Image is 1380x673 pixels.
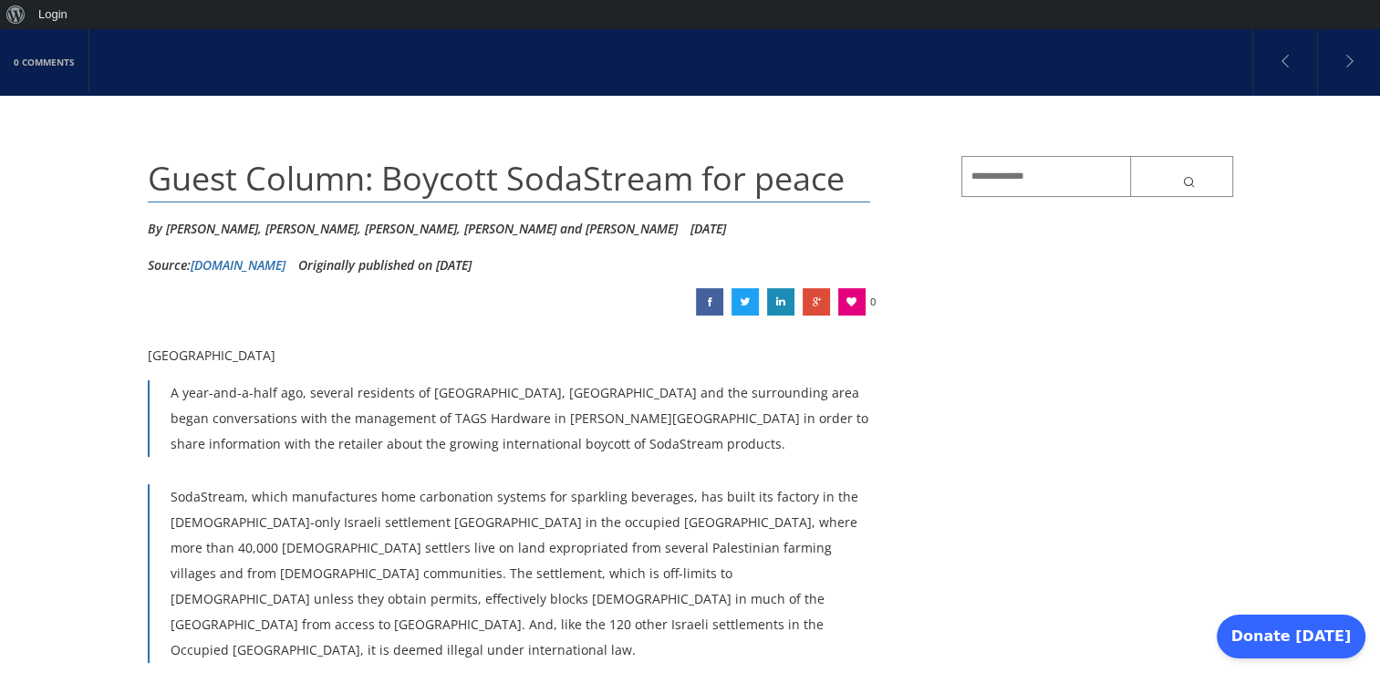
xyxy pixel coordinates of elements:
[803,288,830,316] a: Guest Column: Boycott SodaStream for peace
[148,345,871,367] p: [GEOGRAPHIC_DATA]
[298,252,472,279] li: Originally published on [DATE]
[732,288,759,316] a: Guest Column: Boycott SodaStream for peace
[171,484,871,663] p: SodaStream, which manufactures home carbonation systems for sparkling beverages, has built its fa...
[148,252,285,279] div: Source:
[767,288,794,316] a: Guest Column: Boycott SodaStream for peace
[148,215,678,243] li: By [PERSON_NAME], [PERSON_NAME], [PERSON_NAME], [PERSON_NAME] and [PERSON_NAME]
[870,288,876,316] span: 0
[191,256,285,274] a: [DOMAIN_NAME]
[148,156,845,201] span: Guest Column: Boycott SodaStream for peace
[171,380,871,457] p: A year-and-a-half ago, several residents of [GEOGRAPHIC_DATA], [GEOGRAPHIC_DATA] and the surround...
[690,215,726,243] li: [DATE]
[696,288,723,316] a: Guest Column: Boycott SodaStream for peace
